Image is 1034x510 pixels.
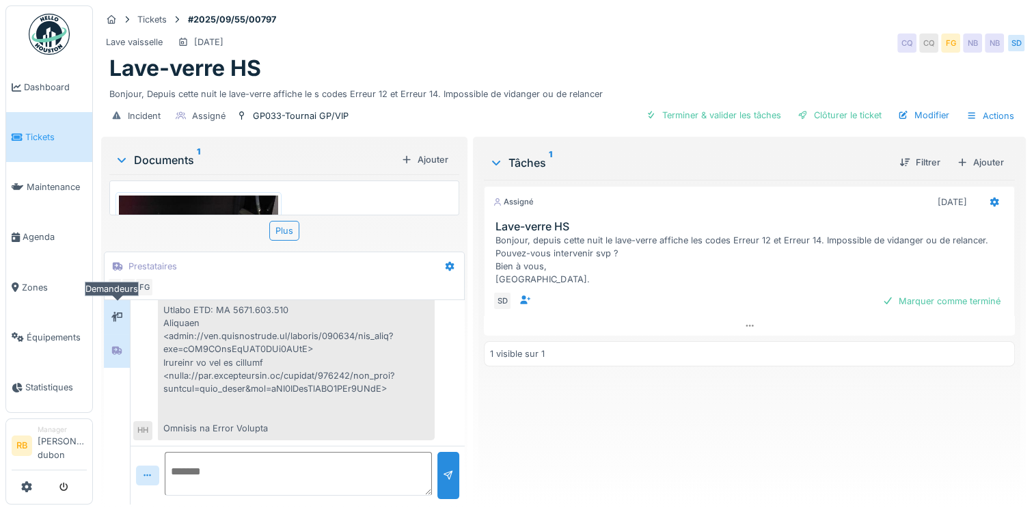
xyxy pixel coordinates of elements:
div: SD [121,278,140,297]
span: Équipements [27,331,87,344]
a: Tickets [6,112,92,162]
div: [DATE] [938,196,967,209]
a: Zones [6,263,92,312]
a: Statistiques [6,362,92,412]
h3: Lave-verre HS [495,220,1009,233]
div: CQ [897,33,916,53]
div: Actions [960,106,1020,126]
div: FG [941,33,960,53]
span: Dashboard [24,81,87,94]
div: Clôturer le ticket [792,106,887,124]
a: Dashboard [6,62,92,112]
div: Lave vaisselle [106,36,163,49]
div: Bonjour, Depuis cette nuit le lave-verre affiche le s codes Erreur 12 et Erreur 14. Impossible de... [109,82,1018,100]
div: Plus [269,221,299,241]
div: Terminer & valider les tâches [640,106,787,124]
div: NB [107,278,126,297]
span: Maintenance [27,180,87,193]
div: Prestataires [128,260,177,273]
li: [PERSON_NAME] dubon [38,425,87,467]
div: GP033-Tournai GP/VIP [253,109,349,122]
div: Tâches [489,155,888,171]
div: 1 visible sur 1 [490,347,545,360]
div: HH [133,421,152,440]
div: Bonjour, depuis cette nuit le lave-verre affiche les codes Erreur 12 et Erreur 14. Impossible de ... [495,234,1009,286]
div: SD [1007,33,1026,53]
div: Manager [38,425,87,435]
img: 9ha6wuoxtabddzcx172gyap2plox [119,196,278,408]
div: Ajouter [396,150,454,169]
a: Équipements [6,312,92,362]
div: Ajouter [951,153,1009,172]
img: Badge_color-CXgf-gQk.svg [29,14,70,55]
div: [DATE] [194,36,223,49]
sup: 1 [197,152,200,168]
span: Statistiques [25,381,87,394]
sup: 1 [549,155,552,171]
div: Demandeurs [85,282,139,296]
div: Tickets [137,13,167,26]
span: Zones [22,281,87,294]
h1: Lave-verre HS [109,55,261,81]
div: Modifier [893,106,955,124]
div: FG [135,278,154,297]
a: RB Manager[PERSON_NAME] dubon [12,425,87,470]
div: Incident [128,109,161,122]
div: NB [963,33,982,53]
div: Assigné [493,196,534,208]
span: Tickets [25,131,87,144]
div: Marquer comme terminé [877,292,1006,310]
div: NB [985,33,1004,53]
div: Filtrer [894,153,946,172]
div: Documents [115,152,396,168]
div: CQ [919,33,938,53]
strong: #2025/09/55/00797 [182,13,282,26]
a: Maintenance [6,162,92,212]
span: Agenda [23,230,87,243]
li: RB [12,435,32,456]
div: Assigné [192,109,226,122]
a: Agenda [6,212,92,262]
div: SD [493,291,512,310]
